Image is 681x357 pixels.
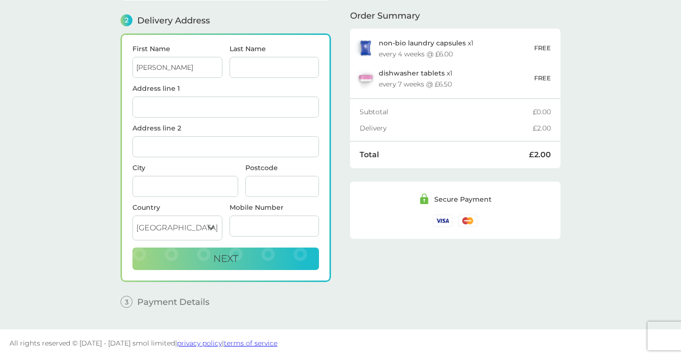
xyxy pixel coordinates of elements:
p: x 1 [379,39,473,47]
div: £0.00 [533,108,551,115]
p: FREE [534,73,551,83]
label: Last Name [230,45,319,52]
img: /assets/icons/cards/mastercard.svg [458,215,477,227]
label: City [132,164,238,171]
a: privacy policy [177,339,222,347]
label: Postcode [245,164,319,171]
div: Country [132,204,222,211]
span: Delivery Address [137,16,210,25]
div: Secure Payment [434,196,492,203]
p: FREE [534,43,551,53]
p: x 1 [379,69,452,77]
label: Address line 2 [132,125,319,131]
span: Next [213,253,238,264]
div: every 7 weeks @ £6.50 [379,81,452,87]
span: dishwasher tablets [379,69,445,77]
span: 2 [121,14,132,26]
span: Order Summary [350,11,420,20]
div: £2.00 [529,151,551,159]
div: £2.00 [533,125,551,131]
img: /assets/icons/cards/visa.svg [433,215,452,227]
label: Mobile Number [230,204,319,211]
span: non-bio laundry capsules [379,39,466,47]
label: Address line 1 [132,85,319,92]
div: Delivery [360,125,533,131]
span: 3 [121,296,132,308]
a: terms of service [224,339,277,347]
div: Subtotal [360,108,533,115]
button: Next [132,248,319,270]
div: Total [360,151,529,159]
span: Payment Details [137,298,209,306]
div: every 4 weeks @ £6.00 [379,51,453,57]
label: First Name [132,45,222,52]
